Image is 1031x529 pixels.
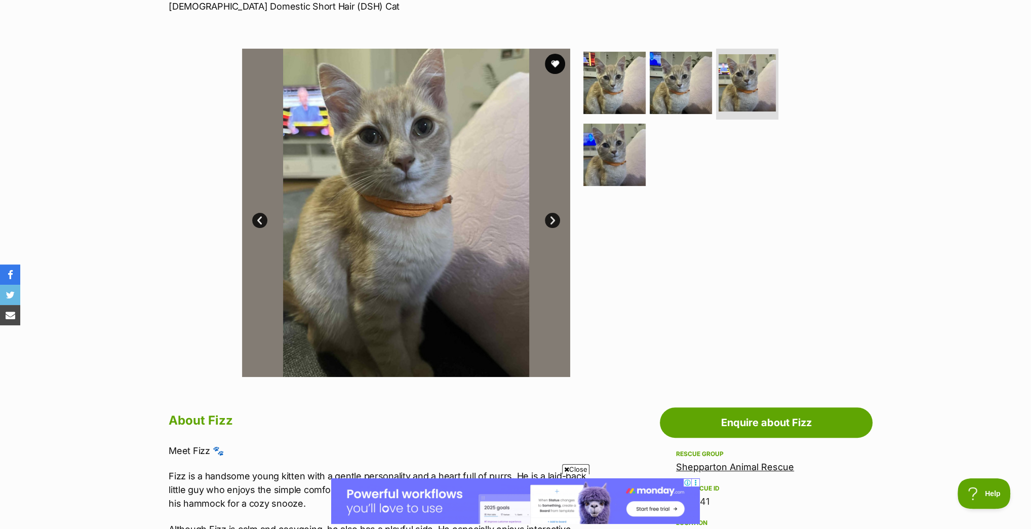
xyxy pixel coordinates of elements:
img: Photo of Fizz [242,49,570,377]
a: Next [545,213,560,228]
img: Photo of Fizz [650,52,712,114]
div: 1139841 [676,495,856,509]
div: Rescue group [676,450,856,458]
img: Photo of Fizz [583,124,646,186]
img: Photo of Fizz [719,54,776,111]
p: Fizz is a handsome young kitten with a gentle personality and a heart full of purrs. He is a laid... [169,469,587,510]
h2: About Fizz [169,409,587,432]
div: Location [676,519,856,527]
img: Photo of Fizz [583,52,646,114]
p: Meet Fizz 🐾 [169,444,587,458]
a: Shepparton Animal Rescue [676,462,794,472]
div: PetRescue ID [676,484,856,493]
iframe: Help Scout Beacon - Open [958,478,1011,509]
a: Enquire about Fizz [660,407,873,438]
iframe: Advertisement [331,478,700,524]
button: favourite [545,54,565,74]
a: Prev [252,213,267,228]
span: Close [562,464,589,474]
